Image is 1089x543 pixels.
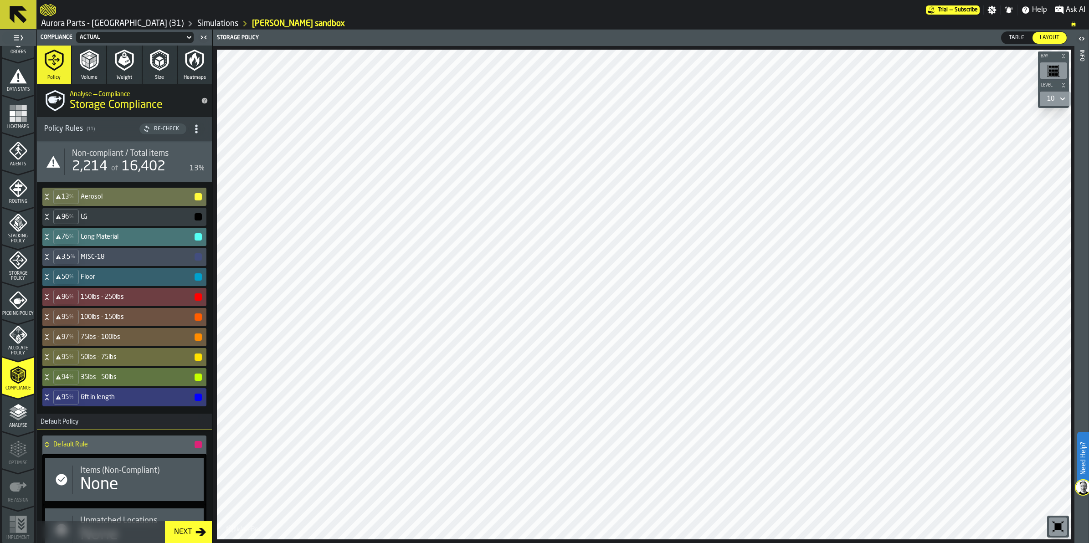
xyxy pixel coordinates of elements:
div: thumb [1002,32,1032,44]
span: Agents [2,162,34,167]
span: Weight [117,75,132,81]
label: button-switch-multi-Layout [1032,31,1067,44]
span: Subscribe [955,7,978,13]
span: % [69,234,74,240]
div: Title [80,516,196,526]
button: button- [195,253,202,261]
a: logo-header [40,2,56,18]
li: menu Stacking Policy [2,208,34,244]
div: button-toolbar-undefined [1047,516,1069,538]
div: Menu Subscription [926,5,980,15]
span: % [69,294,74,300]
span: 95 [62,394,69,401]
div: DropdownMenuValue-e6ec6eda-7400-48d5-b369-c0497d0b16c2 [74,32,195,43]
div: 6ft in length [42,388,203,406]
button: button-Next [165,521,212,543]
span: Data Stats [2,87,34,92]
li: menu Routing [2,170,34,207]
span: Stacking Policy [2,234,34,244]
label: button-switch-multi-Table [1001,31,1032,44]
div: Next [170,527,195,538]
h4: Default Rule [53,441,194,448]
li: menu Agents [2,133,34,169]
h4: 100lbs - 150lbs [81,313,194,321]
h4: 35lbs - 50lbs [81,374,194,381]
span: Level [1039,83,1059,88]
button: button- [195,293,202,301]
button: button- [195,374,202,381]
h4: MISC-18 [81,253,194,261]
span: Volume [81,75,98,81]
li: menu Picking Policy [2,282,34,319]
svg: Reset zoom and position [1051,519,1065,534]
div: Title [72,149,205,159]
span: 16,402 [122,160,165,174]
span: Compliance [2,386,34,391]
span: 76 [62,233,69,241]
h4: 75lbs - 100lbs [81,333,194,341]
header: Info [1074,30,1089,543]
span: 13 [62,193,69,200]
span: of [111,165,118,172]
div: Floor [42,268,203,286]
h4: 50lbs - 75lbs [81,353,194,361]
label: button-toggle-Ask AI [1051,5,1089,15]
label: Need Help? [1078,433,1088,484]
label: button-toggle-Settings [984,5,1000,15]
span: Analyse [2,423,34,428]
li: menu Optimise [2,432,34,468]
span: Picking Policy [2,311,34,316]
h3: title-section-[object Object] [37,117,212,141]
h3: title-section-Default Policy [37,414,212,430]
h4: 6ft in length [81,394,194,401]
div: None [80,476,118,494]
div: Storage Policy [215,35,645,41]
span: 50 [62,273,69,281]
span: 3.5 [62,253,70,261]
div: DropdownMenuValue-e6ec6eda-7400-48d5-b369-c0497d0b16c2 [80,34,181,41]
header: Storage Policy [213,30,1074,46]
span: % [69,314,74,320]
li: menu Compliance [2,357,34,394]
div: thumb [1032,32,1067,44]
span: Storage Compliance [70,98,163,113]
li: menu Orders [2,21,34,57]
li: menu Data Stats [2,58,34,95]
div: 100lbs - 150lbs [42,308,203,326]
h4: Long Material [81,233,194,241]
button: button- [195,233,202,241]
div: Default Rule [42,435,203,454]
button: button- [195,273,202,281]
button: button- [195,213,202,220]
span: Policy [47,75,61,81]
span: % [69,194,74,200]
li: menu Heatmaps [2,96,34,132]
span: Default Policy [37,418,78,425]
label: button-toggle-Toggle Full Menu [2,31,34,44]
button: button- [195,333,202,341]
div: MISC-18 [42,248,203,266]
span: Storage Policy [2,271,34,281]
label: button-toggle-Notifications [1001,5,1017,15]
div: stat-Items (Non-Compliant) [45,458,204,501]
a: logo-header [219,519,270,538]
a: link-to-/wh/i/aa2e4adb-2cd5-4688-aa4a-ec82bcf75d46/simulations/05b151c9-ffc9-4868-af08-f7624f040744 [252,19,345,29]
nav: Breadcrumb [40,18,1085,29]
span: % [69,274,74,280]
li: menu Allocate Policy [2,320,34,356]
button: button- [195,313,202,321]
h4: Aerosol [81,193,194,200]
span: 95 [62,313,69,321]
span: Bay [1039,54,1059,59]
span: Heatmaps [2,124,34,129]
span: Optimise [2,461,34,466]
a: link-to-/wh/i/aa2e4adb-2cd5-4688-aa4a-ec82bcf75d46 [197,19,238,29]
button: button- [195,394,202,401]
div: DropdownMenuValue-10 [1043,93,1067,104]
div: 13% [190,163,205,174]
div: 75lbs - 100lbs [42,328,203,346]
div: DropdownMenuValue-10 [1047,95,1054,102]
span: Orders [2,50,34,55]
span: % [69,394,74,400]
